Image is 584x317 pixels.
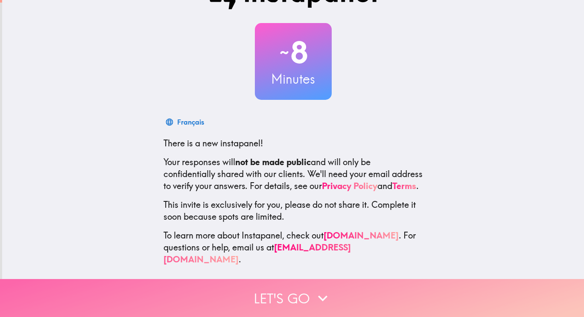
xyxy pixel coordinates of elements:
a: [EMAIL_ADDRESS][DOMAIN_NAME] [164,242,351,265]
button: Français [164,113,207,131]
b: not be made public [235,157,311,167]
span: There is a new instapanel! [164,138,263,148]
a: Terms [392,180,416,191]
h2: 8 [255,35,332,70]
h3: Minutes [255,70,332,88]
p: This invite is exclusively for you, please do not share it. Complete it soon because spots are li... [164,199,423,223]
a: Privacy Policy [322,180,377,191]
a: [DOMAIN_NAME] [324,230,399,241]
span: ~ [278,40,290,65]
div: Français [177,116,204,128]
p: Your responses will and will only be confidentially shared with our clients. We'll need your emai... [164,156,423,192]
p: To learn more about Instapanel, check out . For questions or help, email us at . [164,230,423,265]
